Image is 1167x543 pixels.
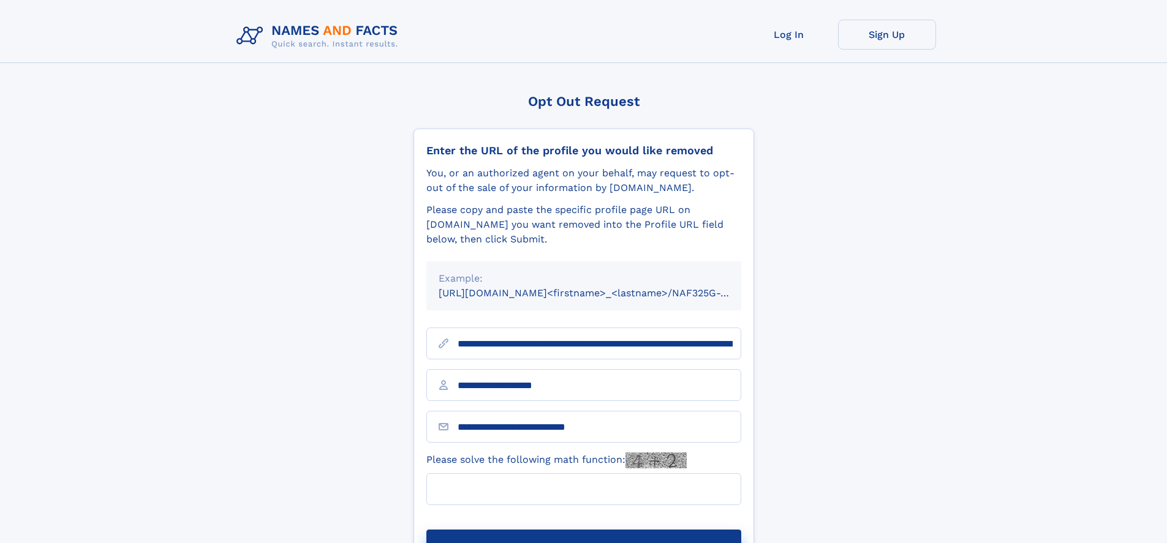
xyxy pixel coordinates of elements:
div: Example: [439,271,729,286]
a: Log In [740,20,838,50]
div: Opt Out Request [414,94,754,109]
div: You, or an authorized agent on your behalf, may request to opt-out of the sale of your informatio... [426,166,741,195]
div: Please copy and paste the specific profile page URL on [DOMAIN_NAME] you want removed into the Pr... [426,203,741,247]
img: Logo Names and Facts [232,20,408,53]
a: Sign Up [838,20,936,50]
small: [URL][DOMAIN_NAME]<firstname>_<lastname>/NAF325G-xxxxxxxx [439,287,765,299]
label: Please solve the following math function: [426,452,687,468]
div: Enter the URL of the profile you would like removed [426,144,741,157]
